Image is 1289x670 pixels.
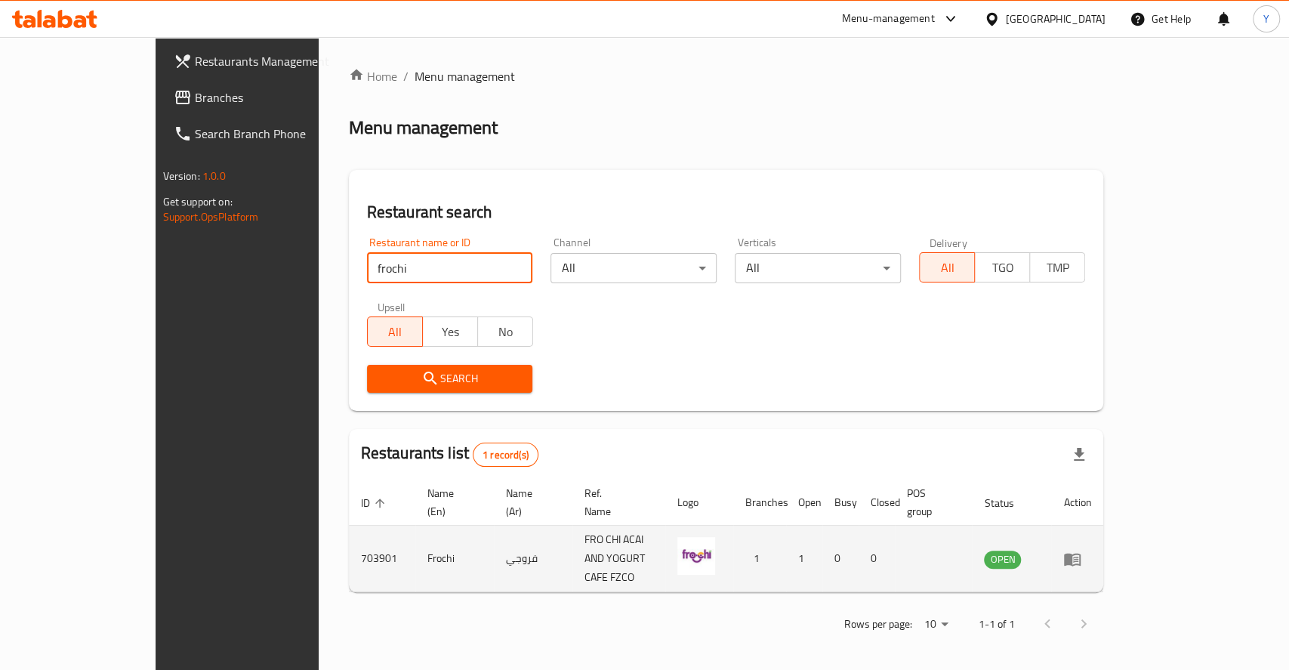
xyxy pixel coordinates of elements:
[859,480,895,526] th: Closed
[361,494,390,512] span: ID
[473,448,538,462] span: 1 record(s)
[677,537,715,575] img: Frochi
[984,551,1021,568] span: OPEN
[163,207,259,227] a: Support.OpsPlatform
[786,526,822,592] td: 1
[907,484,954,520] span: POS group
[978,615,1014,634] p: 1-1 of 1
[1061,437,1097,473] div: Export file
[422,316,478,347] button: Yes
[427,484,476,520] span: Name (En)
[195,52,359,70] span: Restaurants Management
[843,615,911,634] p: Rows per page:
[665,480,733,526] th: Logo
[974,252,1030,283] button: TGO
[822,526,859,592] td: 0
[735,253,901,283] div: All
[403,67,409,85] li: /
[361,442,538,467] h2: Restaurants list
[981,257,1024,279] span: TGO
[733,480,786,526] th: Branches
[477,316,533,347] button: No
[1036,257,1079,279] span: TMP
[822,480,859,526] th: Busy
[162,79,371,116] a: Branches
[349,526,415,592] td: 703901
[930,237,967,248] label: Delivery
[842,10,935,28] div: Menu-management
[1263,11,1269,27] span: Y
[1051,480,1103,526] th: Action
[202,166,226,186] span: 1.0.0
[379,369,521,388] span: Search
[162,116,371,152] a: Search Branch Phone
[367,253,533,283] input: Search for restaurant name or ID..
[473,443,538,467] div: Total records count
[349,67,397,85] a: Home
[163,192,233,211] span: Get support on:
[550,253,717,283] div: All
[506,484,554,520] span: Name (Ar)
[1006,11,1106,27] div: [GEOGRAPHIC_DATA]
[349,67,1104,85] nav: breadcrumb
[163,166,200,186] span: Version:
[572,526,665,592] td: FRO CHI ACAI AND YOGURT CAFE FZCO
[349,480,1104,592] table: enhanced table
[786,480,822,526] th: Open
[367,365,533,393] button: Search
[484,321,527,343] span: No
[349,116,498,140] h2: Menu management
[367,316,423,347] button: All
[378,301,406,312] label: Upsell
[494,526,572,592] td: فروجي
[367,201,1086,224] h2: Restaurant search
[415,67,515,85] span: Menu management
[919,252,975,283] button: All
[917,613,954,636] div: Rows per page:
[926,257,969,279] span: All
[195,88,359,107] span: Branches
[984,551,1021,569] div: OPEN
[859,526,895,592] td: 0
[429,321,472,343] span: Yes
[1029,252,1085,283] button: TMP
[374,321,417,343] span: All
[733,526,786,592] td: 1
[415,526,494,592] td: Frochi
[984,494,1033,512] span: Status
[162,43,371,79] a: Restaurants Management
[584,484,647,520] span: Ref. Name
[195,125,359,143] span: Search Branch Phone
